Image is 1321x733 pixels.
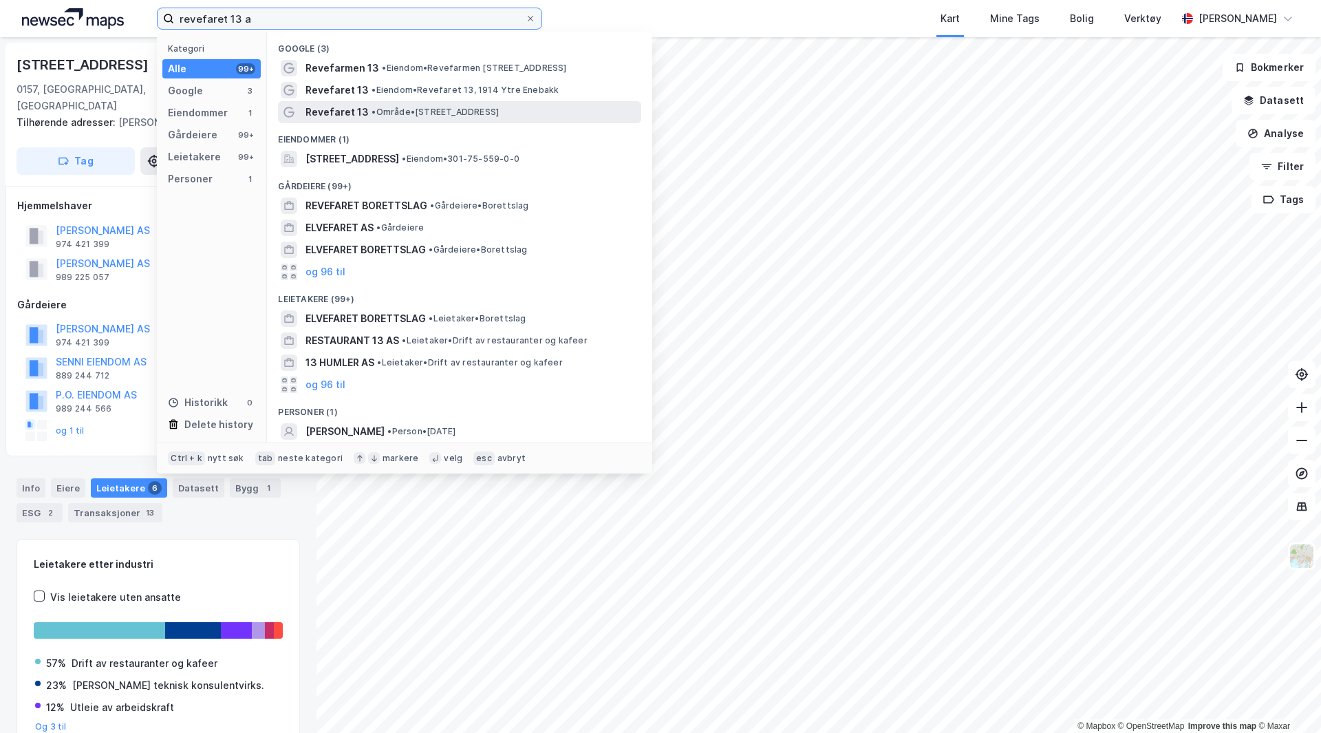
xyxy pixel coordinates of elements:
[267,283,652,308] div: Leietakere (99+)
[1070,10,1094,27] div: Bolig
[236,151,255,162] div: 99+
[278,453,343,464] div: neste kategori
[1249,153,1315,180] button: Filter
[372,107,499,118] span: Område • [STREET_ADDRESS]
[17,297,299,313] div: Gårdeiere
[1289,543,1315,569] img: Z
[430,200,528,211] span: Gårdeiere • Borettslag
[402,153,406,164] span: •
[1118,721,1185,731] a: OpenStreetMap
[22,8,124,29] img: logo.a4113a55bc3d86da70a041830d287a7e.svg
[56,272,109,283] div: 989 225 057
[143,506,157,520] div: 13
[168,105,228,121] div: Eiendommer
[174,8,525,29] input: Søk på adresse, matrikkel, gårdeiere, leietakere eller personer
[72,655,217,672] div: Drift av restauranter og kafeer
[305,354,374,371] span: 13 HUMLER AS
[377,357,562,368] span: Leietaker • Drift av restauranter og kafeer
[473,452,495,465] div: esc
[429,313,433,323] span: •
[305,60,379,76] span: Revefarmen 13
[382,63,386,73] span: •
[1223,54,1315,81] button: Bokmerker
[305,82,369,98] span: Revefaret 13
[1077,721,1115,731] a: Mapbox
[51,478,85,498] div: Eiere
[255,452,276,465] div: tab
[376,222,380,233] span: •
[372,85,376,95] span: •
[941,10,960,27] div: Kart
[267,396,652,421] div: Personer (1)
[372,85,559,96] span: Eiendom • Revefaret 13, 1914 Ytre Enebakk
[236,63,255,74] div: 99+
[267,170,652,195] div: Gårdeiere (99+)
[34,556,283,573] div: Leietakere etter industri
[168,127,217,143] div: Gårdeiere
[305,423,385,440] span: [PERSON_NAME]
[43,506,57,520] div: 2
[56,403,111,414] div: 989 244 566
[148,481,162,495] div: 6
[17,54,151,76] div: [STREET_ADDRESS]
[70,699,174,716] div: Utleie av arbeidskraft
[46,677,67,694] div: 23%
[244,173,255,184] div: 1
[429,313,526,324] span: Leietaker • Borettslag
[402,335,587,346] span: Leietaker • Drift av restauranter og kafeer
[236,129,255,140] div: 99+
[56,370,109,381] div: 889 244 712
[1252,186,1315,213] button: Tags
[50,589,181,606] div: Vis leietakere uten ansatte
[383,453,418,464] div: markere
[382,63,566,74] span: Eiendom • Revefarmen [STREET_ADDRESS]
[46,699,65,716] div: 12%
[1124,10,1161,27] div: Verktøy
[990,10,1040,27] div: Mine Tags
[173,478,224,498] div: Datasett
[305,198,427,214] span: REVEFARET BORETTSLAG
[244,397,255,408] div: 0
[402,335,406,346] span: •
[429,244,433,255] span: •
[208,453,244,464] div: nytt søk
[261,481,275,495] div: 1
[35,721,67,732] button: Og 3 til
[1236,120,1315,147] button: Analyse
[46,655,66,672] div: 57%
[267,123,652,148] div: Eiendommer (1)
[17,116,118,128] span: Tilhørende adresser:
[56,337,109,348] div: 974 421 399
[1232,87,1315,114] button: Datasett
[305,242,426,258] span: ELVEFARET BORETTSLAG
[168,171,213,187] div: Personer
[305,264,345,280] button: og 96 til
[17,198,299,214] div: Hjemmelshaver
[168,452,205,465] div: Ctrl + k
[168,149,221,165] div: Leietakere
[305,220,374,236] span: ELVEFARET AS
[168,43,261,54] div: Kategori
[305,310,426,327] span: ELVEFARET BORETTSLAG
[91,478,167,498] div: Leietakere
[377,357,381,368] span: •
[168,394,228,411] div: Historikk
[244,107,255,118] div: 1
[72,677,264,694] div: [PERSON_NAME] teknisk konsulentvirks.
[387,426,455,437] span: Person • [DATE]
[429,244,527,255] span: Gårdeiere • Borettslag
[168,83,203,99] div: Google
[1252,667,1321,733] div: Kontrollprogram for chat
[430,200,434,211] span: •
[372,107,376,117] span: •
[305,376,345,393] button: og 96 til
[17,147,135,175] button: Tag
[17,478,45,498] div: Info
[497,453,526,464] div: avbryt
[168,61,186,77] div: Alle
[305,151,399,167] span: [STREET_ADDRESS]
[376,222,424,233] span: Gårdeiere
[56,239,109,250] div: 974 421 399
[184,416,253,433] div: Delete history
[230,478,281,498] div: Bygg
